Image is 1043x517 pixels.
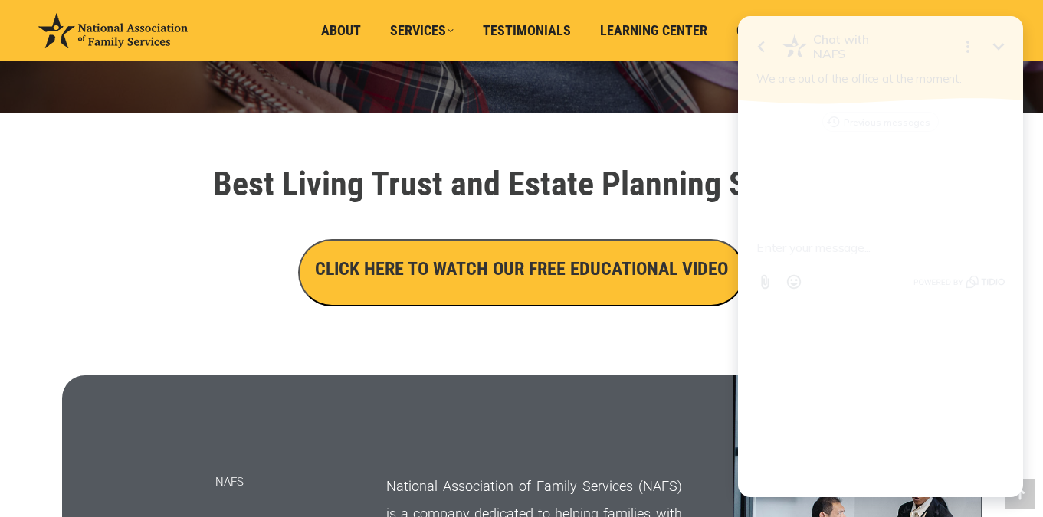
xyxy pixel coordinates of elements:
[315,256,728,282] h3: CLICK HERE TO WATCH OUR FREE EDUCATIONAL VIDEO
[390,22,454,39] span: Services
[600,22,707,39] span: Learning Center
[235,31,265,62] button: Open options
[472,16,582,45] a: Testimonials
[38,71,244,86] span: We are out of the office at the moment.
[483,22,571,39] span: Testimonials
[95,32,228,61] h2: NAFS
[298,239,745,306] button: CLICK HERE TO WATCH OUR FREE EDUCATIONAL VIDEO
[38,227,287,267] textarea: New message
[95,32,228,47] span: Chat with
[104,112,221,132] button: Previous messages
[38,13,188,48] img: National Association of Family Services
[265,31,296,62] button: Minimize
[589,16,718,45] a: Learning Center
[195,273,287,291] a: Powered by Tidio.
[93,167,951,201] h1: Best Living Trust and Estate Planning Service
[61,267,90,296] button: Open Emoji picker
[32,267,61,296] button: Attach file button
[215,468,349,496] p: NAFS
[298,262,745,278] a: CLICK HERE TO WATCH OUR FREE EDUCATIONAL VIDEO
[321,22,361,39] span: About
[310,16,372,45] a: About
